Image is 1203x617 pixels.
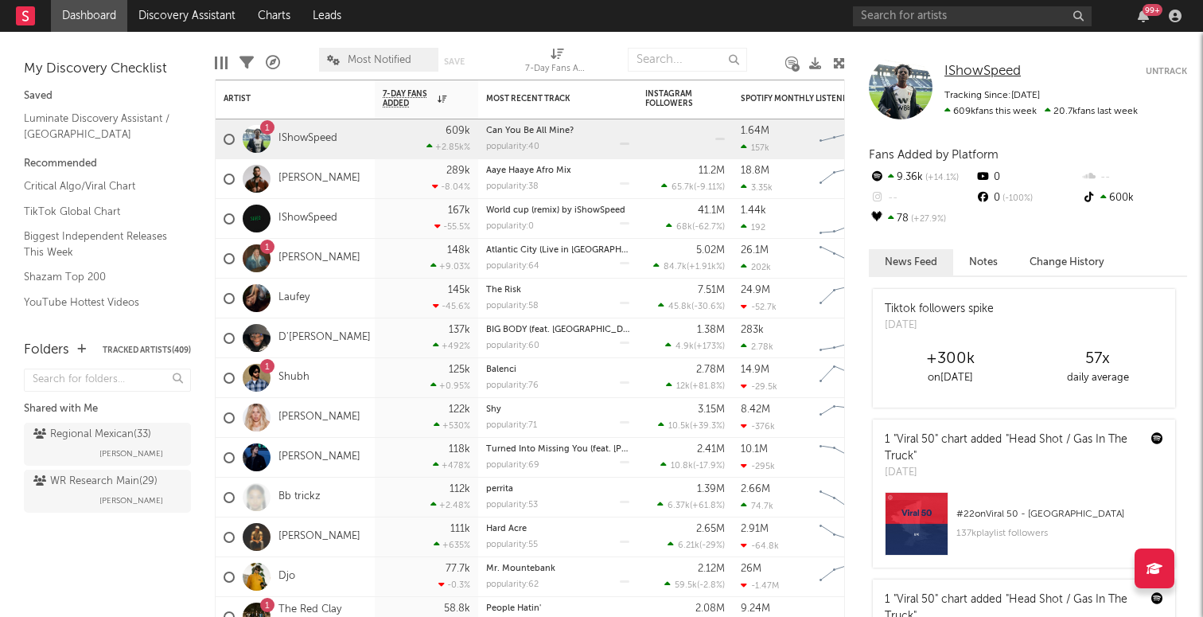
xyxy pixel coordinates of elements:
[741,444,768,455] div: 10.1M
[447,245,470,256] div: 148k
[266,40,280,86] div: A&R Pipeline
[869,249,953,275] button: News Feed
[944,107,1138,116] span: 20.7k fans last week
[697,444,725,455] div: 2.41M
[446,126,470,136] div: 609k
[278,252,360,265] a: [PERSON_NAME]
[486,564,555,573] a: Mr. Mountebank
[702,541,722,550] span: -29 %
[676,382,690,391] span: 12k
[449,404,470,415] div: 122k
[812,438,884,478] svg: Chart title
[448,285,470,295] div: 145k
[430,381,470,391] div: +0.95 %
[1143,4,1162,16] div: 99 +
[696,342,722,351] span: +173 %
[449,325,470,335] div: 137k
[944,64,1021,78] span: IShowSpeed
[944,64,1021,80] a: IShowSpeed
[696,524,725,534] div: 2.65M
[446,166,470,176] div: 289k
[812,159,884,199] svg: Chart title
[696,183,722,192] span: -9.11 %
[658,420,725,431] div: ( )
[486,405,629,414] div: Shy
[869,209,975,229] div: 78
[426,142,470,152] div: +2.85k %
[697,484,725,494] div: 1.39M
[486,580,539,589] div: popularity: 62
[446,564,470,574] div: 77.7k
[486,541,538,549] div: popularity: 55
[812,199,884,239] svg: Chart title
[668,540,725,550] div: ( )
[433,460,470,471] div: +478 %
[741,262,771,272] div: 202k
[33,472,158,491] div: WR Research Main ( 29 )
[278,490,321,504] a: Bb trickz
[741,94,860,103] div: Spotify Monthly Listeners
[672,183,694,192] span: 65.7k
[486,405,501,414] a: Shy
[956,505,1163,524] div: # 22 on Viral 50 - [GEOGRAPHIC_DATA]
[278,172,360,185] a: [PERSON_NAME]
[657,500,725,510] div: ( )
[812,557,884,597] svg: Chart title
[525,60,589,79] div: 7-Day Fans Added (7-Day Fans Added)
[741,205,766,216] div: 1.44k
[675,342,694,351] span: 4.9k
[486,501,538,510] div: popularity: 53
[278,371,310,385] a: Shubh
[666,381,725,391] div: ( )
[696,245,725,256] div: 5.02M
[885,432,1139,465] div: 1 "Viral 50" chart added
[24,87,191,106] div: Saved
[675,581,697,590] span: 59.5k
[695,462,722,471] span: -17.9 %
[278,331,371,345] a: D'[PERSON_NAME]
[430,261,470,271] div: +9.03 %
[695,603,725,614] div: 2.08M
[692,502,722,510] span: +61.8 %
[676,223,692,232] span: 68k
[944,91,1040,100] span: Tracking Since: [DATE]
[1081,188,1187,209] div: 600k
[24,294,175,311] a: YouTube Hottest Videos
[486,485,629,494] div: perrita
[486,222,534,231] div: popularity: 0
[885,318,994,334] div: [DATE]
[696,365,725,375] div: 2.78M
[741,421,775,432] div: -376k
[1000,194,1033,203] span: -100 %
[278,132,337,146] a: IShowSpeed
[698,564,725,574] div: 2.12M
[923,174,959,182] span: +14.1 %
[1146,64,1187,80] button: Untrack
[668,422,690,431] span: 10.5k
[741,524,769,534] div: 2.91M
[678,541,699,550] span: 6.21k
[1081,167,1187,188] div: --
[215,40,228,86] div: Edit Columns
[24,203,175,221] a: TikTok Global Chart
[741,302,777,312] div: -52.7k
[430,500,470,510] div: +2.48 %
[741,381,777,392] div: -29.5k
[812,358,884,398] svg: Chart title
[741,325,764,335] div: 283k
[812,239,884,279] svg: Chart title
[665,341,725,351] div: ( )
[877,350,1024,369] div: +300k
[741,461,775,471] div: -295k
[486,445,685,454] a: Turned Into Missing You (feat. [PERSON_NAME])
[486,127,574,135] a: Can You Be All Mine?
[433,301,470,311] div: -45.6 %
[278,530,360,544] a: [PERSON_NAME]
[741,245,769,256] div: 26.1M
[873,492,1175,568] a: #22onViral 50 - [GEOGRAPHIC_DATA]137kplaylist followers
[1024,350,1171,369] div: 57 x
[741,143,769,153] div: 157k
[486,421,537,430] div: popularity: 71
[1024,369,1171,388] div: daily average
[877,369,1024,388] div: on [DATE]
